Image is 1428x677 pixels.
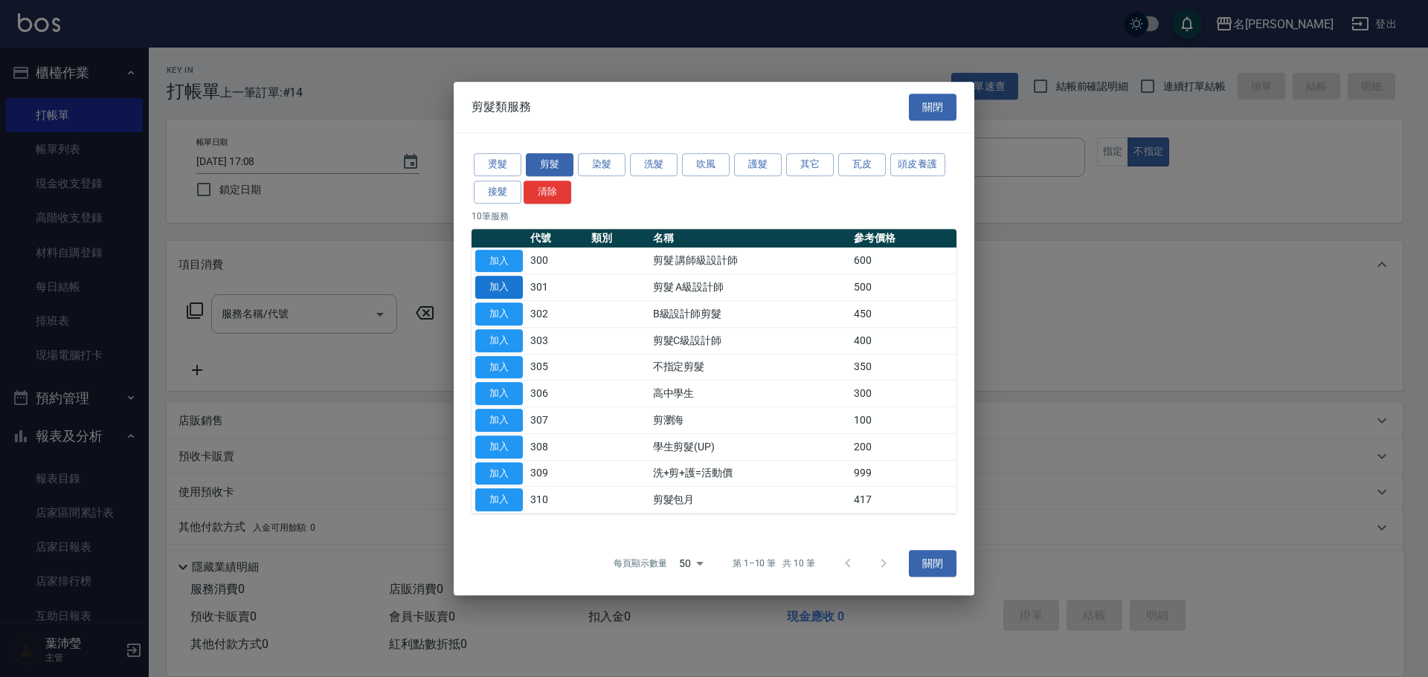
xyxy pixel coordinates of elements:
td: 417 [850,487,956,514]
button: 關閉 [909,550,956,577]
button: 剪髮 [526,153,573,176]
td: 高中學生 [649,380,850,407]
button: 關閉 [909,94,956,121]
th: 代號 [527,229,588,248]
th: 參考價格 [850,229,956,248]
th: 名稱 [649,229,850,248]
td: 302 [527,301,588,328]
button: 加入 [475,382,523,405]
button: 染髮 [578,153,625,176]
button: 加入 [475,488,523,511]
p: 每頁顯示數量 [614,557,667,570]
button: 頭皮養護 [890,153,945,176]
td: 308 [527,433,588,460]
button: 吹風 [682,153,730,176]
button: 加入 [475,250,523,273]
td: 洗+剪+護=活動價 [649,460,850,487]
td: 600 [850,247,956,274]
button: 加入 [475,435,523,459]
td: 309 [527,460,588,487]
td: 剪髮 A級設計師 [649,274,850,301]
button: 護髮 [734,153,782,176]
p: 10 筆服務 [472,210,956,223]
button: 加入 [475,462,523,485]
button: 清除 [524,181,571,204]
td: 303 [527,327,588,354]
button: 加入 [475,356,523,379]
button: 其它 [786,153,834,176]
td: 剪瀏海 [649,407,850,434]
td: 301 [527,274,588,301]
td: 300 [850,380,956,407]
button: 加入 [475,276,523,299]
td: 305 [527,354,588,380]
td: 450 [850,301,956,328]
th: 類別 [588,229,649,248]
button: 加入 [475,409,523,432]
td: 307 [527,407,588,434]
td: 400 [850,327,956,354]
td: 310 [527,487,588,514]
button: 燙髮 [474,153,521,176]
td: 200 [850,433,956,460]
td: 306 [527,380,588,407]
button: 加入 [475,302,523,325]
td: 不指定剪髮 [649,354,850,380]
td: 350 [850,354,956,380]
div: 50 [673,543,709,583]
button: 洗髮 [630,153,678,176]
td: 300 [527,247,588,274]
td: 剪髮 講師級設計師 [649,247,850,274]
td: 500 [850,274,956,301]
button: 加入 [475,329,523,352]
p: 第 1–10 筆 共 10 筆 [733,557,815,570]
td: 剪髮C級設計師 [649,327,850,354]
td: 剪髮包月 [649,487,850,514]
td: B級設計師剪髮 [649,301,850,328]
td: 學生剪髮(UP) [649,433,850,460]
td: 999 [850,460,956,487]
td: 100 [850,407,956,434]
button: 接髮 [474,181,521,204]
button: 瓦皮 [838,153,886,176]
span: 剪髮類服務 [472,100,531,114]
